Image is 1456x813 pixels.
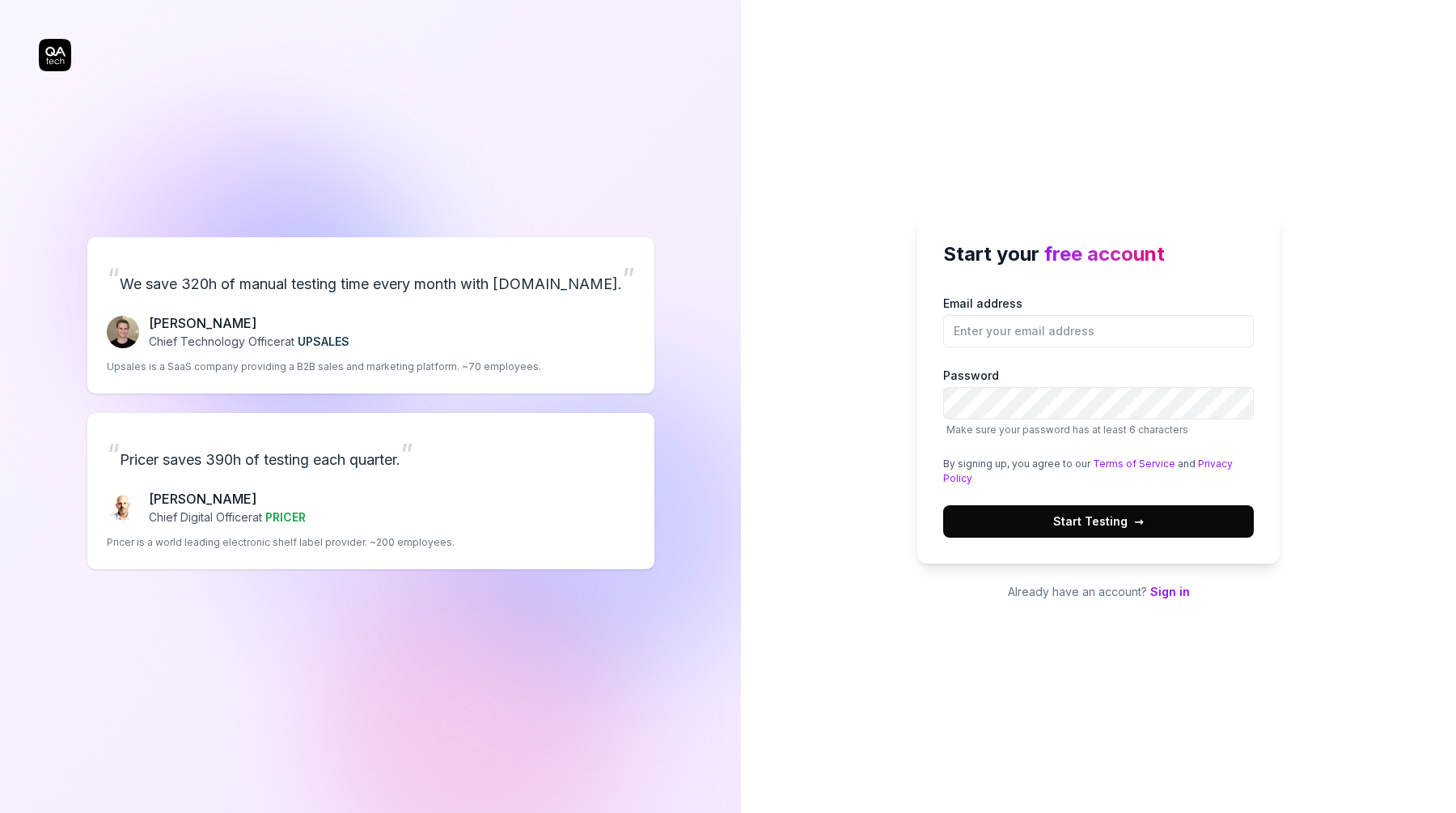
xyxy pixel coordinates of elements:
a: “Pricer saves 390h of testing each quarter.”Chris Chalkitis[PERSON_NAME]Chief Digital Officerat P... [87,413,654,569]
img: Fredrik Seidl [107,316,139,348]
p: Chief Digital Officer at [149,509,306,526]
div: By signing up, you agree to our and [943,457,1254,486]
p: Pricer is a world leading electronic shelf label provider. ~200 employees. [107,535,455,550]
input: Email address [943,315,1254,347]
span: ” [622,261,635,296]
label: Email address [943,295,1254,347]
span: free account [1044,242,1165,266]
p: Upsales is a SaaS company providing a B2B sales and marketing platform. ~70 employees. [107,360,541,374]
a: Sign in [1150,585,1190,598]
h2: Start your [943,240,1254,269]
a: Terms of Service [1093,458,1175,470]
p: Already have an account? [917,583,1280,600]
p: [PERSON_NAME] [149,313,349,333]
input: PasswordMake sure your password has at least 6 characters [943,387,1254,419]
p: Chief Technology Officer at [149,333,349,350]
img: Chris Chalkitis [107,492,139,524]
a: “We save 320h of manual testing time every month with [DOMAIN_NAME].”Fredrik Seidl[PERSON_NAME]Ch... [87,237,654,394]
p: [PERSON_NAME] [149,489,306,509]
span: PRICER [265,510,306,524]
label: Password [943,367,1254,437]
span: → [1134,513,1144,530]
span: Start Testing [1053,513,1144,530]
span: UPSALES [298,334,349,348]
button: Start Testing→ [943,505,1254,538]
p: Pricer saves 390h of testing each quarter. [107,432,635,476]
span: “ [107,261,120,296]
a: Privacy Policy [943,458,1233,484]
span: Make sure your password has at least 6 characters [946,424,1188,436]
p: We save 320h of manual testing time every month with [DOMAIN_NAME]. [107,257,635,300]
span: ” [400,436,413,472]
span: “ [107,436,120,472]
